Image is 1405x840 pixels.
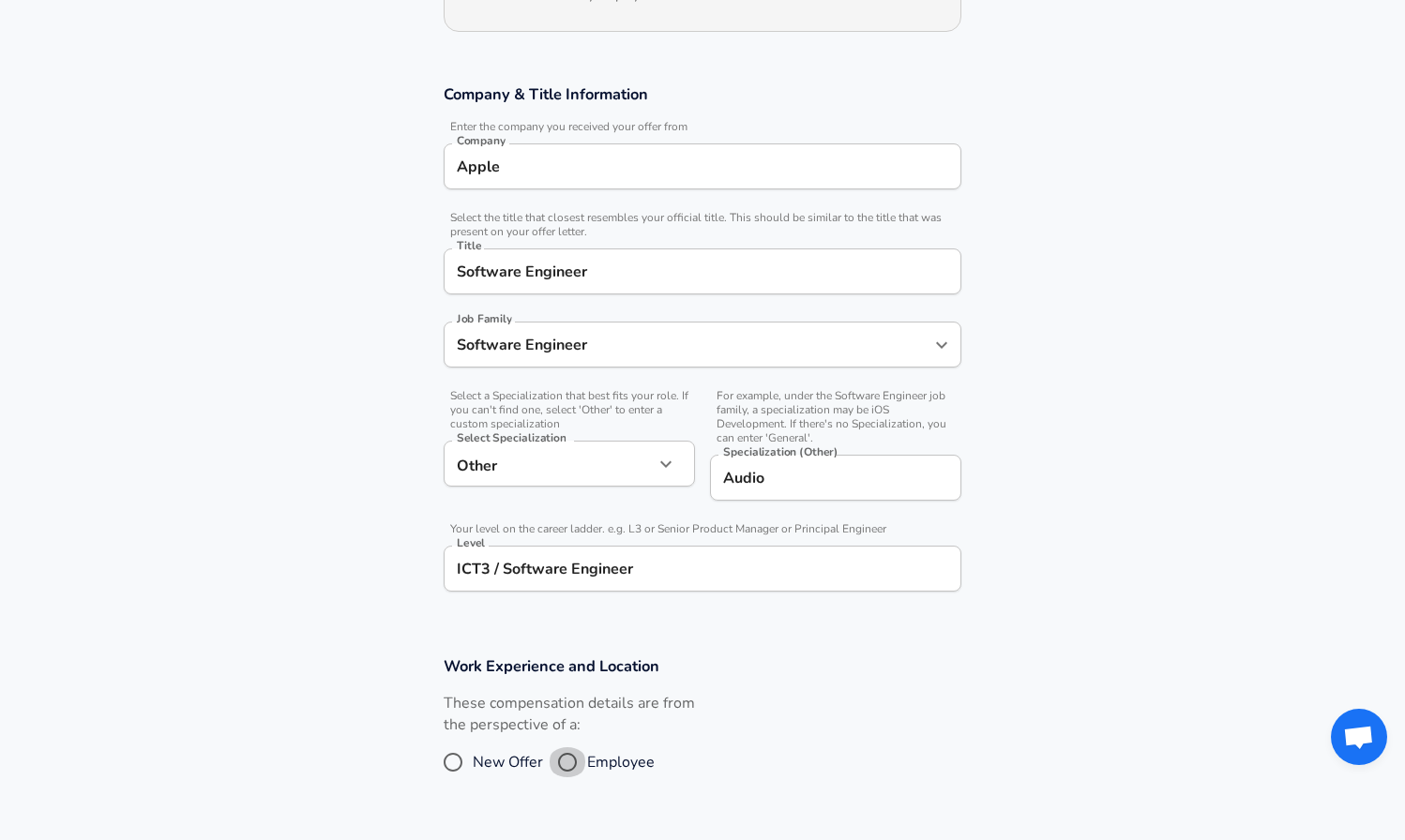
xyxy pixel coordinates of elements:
[452,330,925,359] input: Software Engineer
[452,152,953,181] input: Google
[929,332,955,358] button: Open
[444,83,961,105] h3: Company & Title Information
[457,537,485,548] label: Level
[457,432,566,443] label: Select Specialization
[473,751,543,773] span: New Offer
[723,446,838,457] label: Specialization (Other)
[444,120,961,134] span: Enter the company you received your offer from
[457,135,506,146] label: Company
[444,441,654,487] div: Other
[444,389,695,431] span: Select a Specialization that best fits your role. If you can't find one, select 'Other' to enter ...
[1331,709,1387,765] div: Open chat
[452,554,953,583] input: L3
[587,751,655,773] span: Employee
[444,693,695,736] label: These compensation details are from the perspective of a:
[457,313,512,324] label: Job Family
[710,389,961,445] span: For example, under the Software Engineer job family, a specialization may be iOS Development. If ...
[444,522,961,536] span: Your level on the career ladder. e.g. L3 or Senior Product Manager or Principal Engineer
[452,257,953,286] input: Software Engineer
[457,240,481,251] label: Title
[444,655,961,677] h3: Work Experience and Location
[444,211,961,239] span: Select the title that closest resembles your official title. This should be similar to the title ...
